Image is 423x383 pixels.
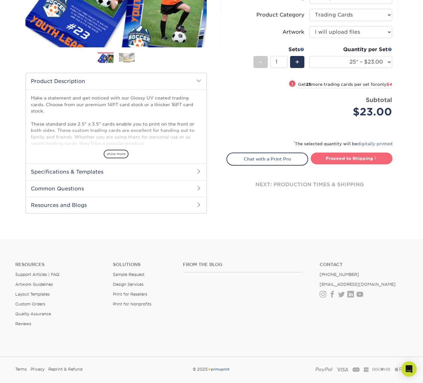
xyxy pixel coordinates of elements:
img: Primoprint [208,367,230,372]
a: Contact [320,262,408,267]
span: + [295,57,299,67]
a: Reprint & Refund [48,365,82,374]
a: Support Articles | FAQ [15,272,59,277]
div: Artwork [282,28,304,36]
h2: Common Questions [26,180,206,197]
h4: Resources [15,262,103,267]
a: Print for Nonprofits [113,302,151,306]
strong: 25 [306,82,311,87]
h2: Resources and Blogs [26,197,206,213]
h2: Product Description [26,73,206,89]
span: $4 [386,82,392,87]
div: Open Intercom Messenger [401,361,417,377]
h4: From the Blog [183,262,302,267]
span: only [377,82,392,87]
a: [EMAIL_ADDRESS][DOMAIN_NAME] [320,282,396,287]
strong: Subtotal [366,96,392,103]
div: $23.00 [314,104,392,120]
h2: Specifications & Templates [26,163,206,180]
h4: Solutions [113,262,173,267]
small: Get more trading cards per set for [298,82,392,88]
a: Reviews [15,321,31,326]
div: Quantity per Set [309,46,392,53]
a: Proceed to Shipping [311,153,392,164]
span: show more [104,150,128,158]
a: Artwork Guidelines [15,282,53,287]
a: Design Services [113,282,143,287]
a: Privacy [31,365,45,374]
p: Make a statement and get noticed with our Glossy UV coated trading cards. Choose from our premium... [31,95,201,173]
a: [PHONE_NUMBER] [320,272,359,277]
a: Chat with a Print Pro [226,153,308,165]
div: Sets [253,46,304,53]
a: Print for Resellers [113,292,147,297]
a: Layout Templates [15,292,50,297]
div: next: production times & shipping [226,166,392,204]
img: Trading Cards 02 [119,53,135,63]
span: ! [292,81,293,87]
a: Custom Orders [15,302,45,306]
a: digitally printed [357,141,392,146]
a: Terms [15,365,27,374]
span: - [259,57,262,67]
div: © 2025 [144,365,278,374]
a: Quality Assurance [15,311,51,316]
div: Product Category [256,11,304,19]
img: Trading Cards 01 [98,53,114,64]
a: Sample Request [113,272,144,277]
small: The selected quantity will be [294,141,392,146]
